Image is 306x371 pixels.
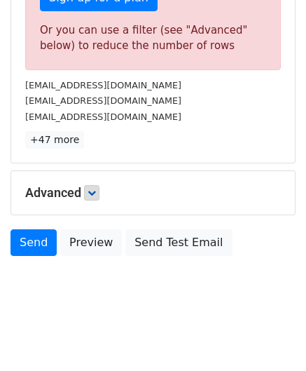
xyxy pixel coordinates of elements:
iframe: Chat Widget [236,304,306,371]
small: [EMAIL_ADDRESS][DOMAIN_NAME] [25,95,181,106]
h5: Advanced [25,185,281,201]
small: [EMAIL_ADDRESS][DOMAIN_NAME] [25,112,181,122]
small: [EMAIL_ADDRESS][DOMAIN_NAME] [25,80,181,90]
a: +47 more [25,131,84,149]
div: Or you can use a filter (see "Advanced" below) to reduce the number of rows [40,22,266,54]
a: Send Test Email [125,229,232,256]
a: Send [11,229,57,256]
a: Preview [60,229,122,256]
